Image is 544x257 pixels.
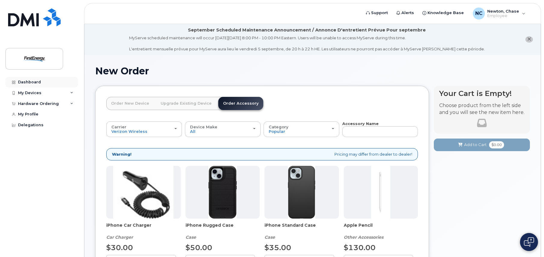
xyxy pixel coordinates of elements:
[344,222,418,234] span: Apple Pencil
[186,222,260,234] span: iPhone Rugged Case
[113,166,174,219] img: iphonesecg.jpg
[106,121,182,137] button: Carrier Verizon Wireless
[188,27,426,33] div: September Scheduled Maintenance Announcement / Annonce D'entretient Prévue Pour septembre
[264,243,291,252] span: $35.00
[106,222,181,240] div: iPhone Car Charger
[264,222,339,240] div: iPhone Standard Case
[371,166,390,219] img: PencilPro.jpg
[186,235,196,240] em: Case
[129,35,485,52] div: MyServe scheduled maintenance will occur [DATE][DATE] 8:00 PM - 10:00 PM Eastern. Users will be u...
[344,243,376,252] span: $130.00
[156,97,216,110] a: Upgrade Existing Device
[288,166,315,219] img: Symmetry.jpg
[264,121,339,137] button: Category Popular
[264,222,339,234] span: iPhone Standard Case
[344,222,418,240] div: Apple Pencil
[190,129,195,134] span: All
[434,139,530,151] button: Add to Cart $0.00
[190,124,217,129] span: Device Make
[439,89,524,97] h4: Your Cart is Empty!
[464,142,487,148] span: Add to Cart
[208,166,237,219] img: Defender.jpg
[344,235,383,240] em: Other Accessories
[524,237,534,247] img: Open chat
[186,243,212,252] span: $50.00
[106,243,133,252] span: $30.00
[111,129,147,134] span: Verizon Wireless
[111,124,126,129] span: Carrier
[95,66,530,76] h1: New Order
[269,129,285,134] span: Popular
[106,97,154,110] a: Order New Device
[489,141,504,148] span: $0.00
[186,222,260,240] div: iPhone Rugged Case
[185,121,261,137] button: Device Make All
[106,148,418,160] div: Pricing may differ from dealer to dealer!
[106,235,133,240] em: Car Charger
[269,124,289,129] span: Category
[264,235,275,240] em: Case
[218,97,263,110] a: Order Accessory
[525,36,533,43] button: close notification
[112,151,131,157] strong: Warning!
[106,222,181,234] span: iPhone Car Charger
[342,121,379,126] strong: Accessory Name
[439,102,524,116] p: Choose product from the left side and you will see the new item here.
